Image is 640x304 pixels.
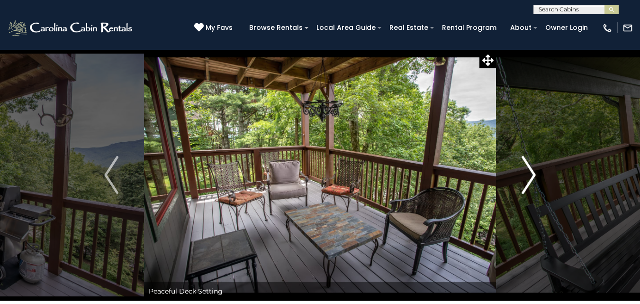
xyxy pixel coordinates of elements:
[7,18,135,37] img: White-1-2.png
[312,20,380,35] a: Local Area Guide
[104,156,118,194] img: arrow
[144,282,496,301] div: Peaceful Deck Setting
[522,156,536,194] img: arrow
[496,49,561,301] button: Next
[206,23,233,33] span: My Favs
[622,23,633,33] img: mail-regular-white.png
[541,20,593,35] a: Owner Login
[602,23,613,33] img: phone-regular-white.png
[194,23,235,33] a: My Favs
[385,20,433,35] a: Real Estate
[244,20,307,35] a: Browse Rentals
[437,20,501,35] a: Rental Program
[505,20,536,35] a: About
[79,49,144,301] button: Previous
